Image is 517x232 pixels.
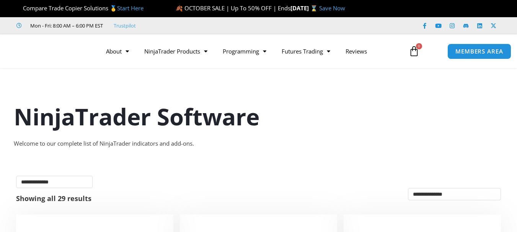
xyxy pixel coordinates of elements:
[14,101,504,133] h1: NinjaTrader Software
[117,4,144,12] a: Start Here
[114,21,136,30] a: Trustpilot
[176,4,290,12] span: 🍂 OCTOBER SALE | Up To 50% OFF | Ends
[10,37,93,65] img: LogoAI | Affordable Indicators – NinjaTrader
[14,138,504,149] div: Welcome to our complete list of NinjaTrader indicators and add-ons.
[137,42,215,60] a: NinjaTrader Products
[17,5,23,11] img: 🏆
[447,44,511,59] a: MEMBERS AREA
[16,195,91,202] p: Showing all 29 results
[319,4,345,12] a: Save Now
[338,42,375,60] a: Reviews
[16,4,144,12] span: Compare Trade Copier Solutions 🥇
[397,40,431,62] a: 0
[274,42,338,60] a: Futures Trading
[416,43,422,49] span: 0
[98,42,403,60] nav: Menu
[28,21,103,30] span: Mon - Fri: 8:00 AM – 6:00 PM EST
[290,4,319,12] strong: [DATE] ⌛
[408,188,501,200] select: Shop order
[215,42,274,60] a: Programming
[455,49,503,54] span: MEMBERS AREA
[98,42,137,60] a: About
